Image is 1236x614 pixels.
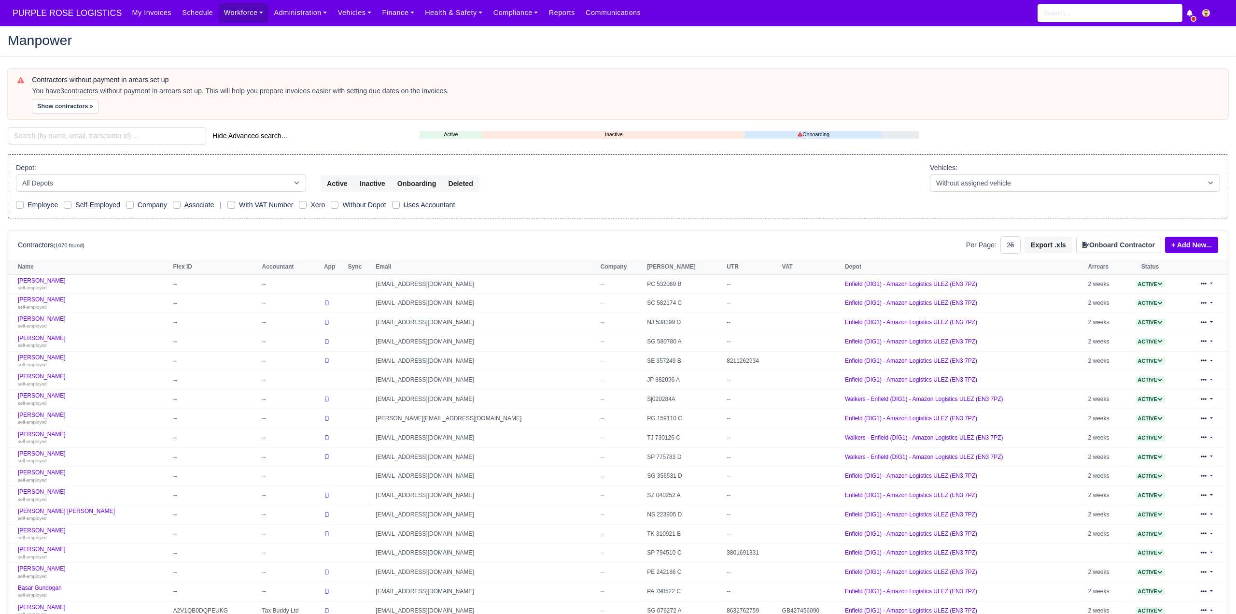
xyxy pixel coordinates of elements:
[18,335,169,349] a: [PERSON_NAME] self-employed
[1136,376,1165,384] span: Active
[845,454,1003,460] a: Walkers - Enfield (DIG1) - Amazon Logistics ULEZ (EN3 7PZ)
[544,3,580,22] a: Reports
[1085,505,1124,524] td: 2 weeks
[8,260,171,274] th: Name
[171,467,260,486] td: --
[377,3,420,22] a: Finance
[645,371,724,390] td: JP 882096 A
[18,477,47,483] small: self-employed
[60,87,64,95] strong: 3
[1136,300,1165,306] a: Active
[18,285,47,290] small: self-employed
[601,530,604,537] span: --
[260,563,322,582] td: --
[1136,588,1165,595] a: Active
[845,357,977,364] a: Enfield (DIG1) - Amazon Logistics ULEZ (EN3 7PZ)
[18,450,169,464] a: [PERSON_NAME] self-employed
[346,260,374,274] th: Sync
[645,582,724,601] td: PA 790522 C
[18,497,47,502] small: self-employed
[171,582,260,601] td: --
[1136,396,1165,403] span: Active
[18,419,47,425] small: self-employed
[442,175,479,192] button: Deleted
[171,486,260,505] td: --
[1165,237,1218,253] a: + Add New...
[724,390,779,409] td: --
[373,371,598,390] td: [EMAIL_ADDRESS][DOMAIN_NAME]
[239,200,293,211] label: With VAT Number
[1136,454,1165,460] a: Active
[966,240,997,251] label: Per Page:
[18,296,169,310] a: [PERSON_NAME] self-employed
[1085,332,1124,351] td: 2 weeks
[845,511,977,518] a: Enfield (DIG1) - Amazon Logistics ULEZ (EN3 7PZ)
[930,162,957,173] label: Vehicles:
[373,563,598,582] td: [EMAIL_ADDRESS][DOMAIN_NAME]
[1136,454,1165,461] span: Active
[1136,549,1165,556] a: Active
[1136,357,1165,365] span: Active
[18,592,47,598] small: self-employed
[843,260,1086,274] th: Depot
[260,467,322,486] td: --
[645,467,724,486] td: SG 356531 D
[373,486,598,505] td: [EMAIL_ADDRESS][DOMAIN_NAME]
[18,488,169,502] a: [PERSON_NAME] self-employed
[75,200,120,211] label: Self-Employed
[260,524,322,543] td: --
[32,86,1219,96] div: You have contractors without payment in arrears set up. This will help you prepare invoices easie...
[18,277,169,291] a: [PERSON_NAME] self-employed
[184,200,214,211] label: Associate
[171,524,260,543] td: --
[268,3,332,22] a: Administration
[373,332,598,351] td: [EMAIL_ADDRESS][DOMAIN_NAME]
[601,281,604,287] span: --
[845,415,977,422] a: Enfield (DIG1) - Amazon Logistics ULEZ (EN3 7PZ)
[724,428,779,447] td: --
[171,447,260,467] td: --
[260,371,322,390] td: --
[724,409,779,428] td: --
[18,573,47,579] small: self-employed
[1136,281,1165,288] span: Active
[1085,260,1124,274] th: Arrears
[18,381,47,386] small: self-employed
[724,505,779,524] td: --
[724,274,779,294] td: --
[16,162,36,173] label: Depot:
[780,260,843,274] th: VAT
[8,127,206,144] input: Search (by name, email, transporter id) ...
[0,26,1236,57] div: Manpower
[845,607,977,614] a: Enfield (DIG1) - Amazon Logistics ULEZ (EN3 7PZ)
[1136,357,1165,364] a: Active
[645,260,724,274] th: [PERSON_NAME]
[260,274,322,294] td: --
[724,313,779,332] td: --
[601,338,604,345] span: --
[28,200,58,211] label: Employee
[645,447,724,467] td: SP 775783 D
[598,260,645,274] th: Company
[845,396,1003,402] a: Walkers - Enfield (DIG1) - Amazon Logistics ULEZ (EN3 7PZ)
[206,128,293,144] button: Hide Advanced search...
[1136,281,1165,287] a: Active
[171,390,260,409] td: --
[138,200,167,211] label: Company
[845,434,1003,441] a: Walkers - Enfield (DIG1) - Amazon Logistics ULEZ (EN3 7PZ)
[373,260,598,274] th: Email
[1085,524,1124,543] td: 2 weeks
[724,332,779,351] td: --
[1085,313,1124,332] td: 2 weeks
[601,588,604,595] span: --
[260,351,322,371] td: --
[1085,274,1124,294] td: 2 weeks
[260,486,322,505] td: --
[260,428,322,447] td: --
[1085,467,1124,486] td: 2 weeks
[171,274,260,294] td: --
[1136,415,1165,422] a: Active
[260,332,322,351] td: --
[1136,511,1165,518] a: Active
